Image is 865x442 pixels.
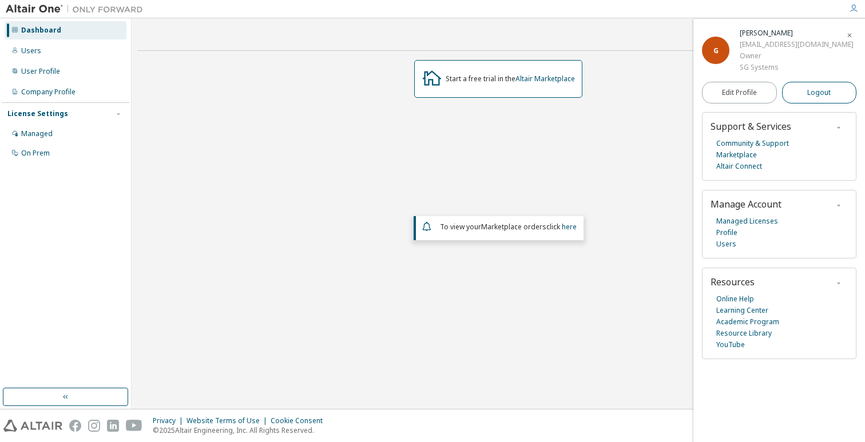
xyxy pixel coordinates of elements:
[740,62,854,73] div: SG Systems
[716,138,789,149] a: Community & Support
[716,227,737,238] a: Profile
[562,222,577,232] a: here
[271,416,330,425] div: Cookie Consent
[153,416,187,425] div: Privacy
[782,82,857,103] button: Logout
[153,425,330,435] p: © 2025 Altair Engineering, Inc. All Rights Reserved.
[716,238,736,250] a: Users
[711,276,755,288] span: Resources
[713,46,719,55] span: G
[716,305,768,316] a: Learning Center
[21,67,60,76] div: User Profile
[7,109,68,118] div: License Settings
[440,222,577,232] span: To view your click
[515,74,575,83] a: Altair Marketplace
[21,149,50,158] div: On Prem
[69,420,81,432] img: facebook.svg
[6,3,149,15] img: Altair One
[481,222,546,232] em: Marketplace orders
[716,216,778,227] a: Managed Licenses
[446,74,575,83] div: Start a free trial in the
[740,39,854,50] div: [EMAIL_ADDRESS][DOMAIN_NAME]
[740,27,854,39] div: Ganesh Maddipati
[716,328,772,339] a: Resource Library
[21,46,41,55] div: Users
[187,416,271,425] div: Website Terms of Use
[716,161,762,172] a: Altair Connect
[722,88,757,97] span: Edit Profile
[807,87,831,98] span: Logout
[716,149,757,161] a: Marketplace
[3,420,62,432] img: altair_logo.svg
[716,316,779,328] a: Academic Program
[716,339,745,351] a: YouTube
[740,50,854,62] div: Owner
[716,293,754,305] a: Online Help
[21,87,76,97] div: Company Profile
[126,420,142,432] img: youtube.svg
[711,120,791,133] span: Support & Services
[88,420,100,432] img: instagram.svg
[107,420,119,432] img: linkedin.svg
[21,26,61,35] div: Dashboard
[702,82,777,103] a: Edit Profile
[21,129,53,138] div: Managed
[711,198,781,210] span: Manage Account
